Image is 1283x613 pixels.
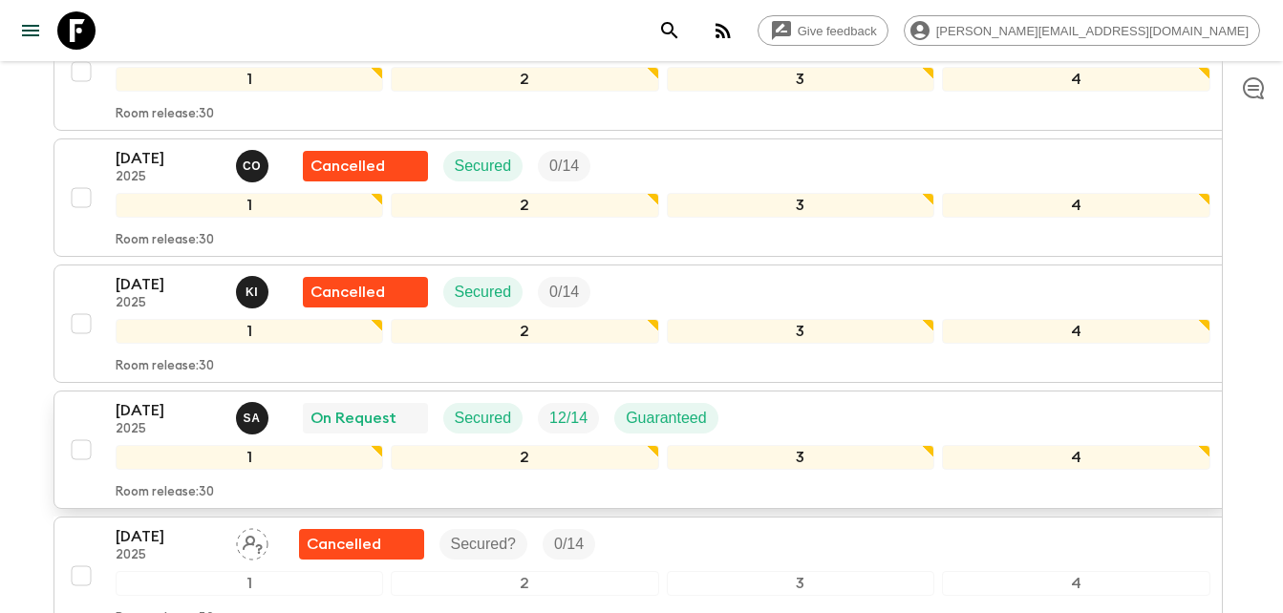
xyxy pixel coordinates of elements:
[667,67,935,92] div: 3
[236,150,272,182] button: CO
[307,533,381,556] p: Cancelled
[236,276,272,308] button: KI
[538,277,590,307] div: Trip Fill
[667,571,935,596] div: 3
[116,233,214,248] p: Room release: 30
[455,407,512,430] p: Secured
[787,24,887,38] span: Give feedback
[549,281,579,304] p: 0 / 14
[299,529,424,560] div: Flash Pack cancellation
[116,147,221,170] p: [DATE]
[303,151,428,181] div: Flash Pack cancellation
[538,403,599,433] div: Trip Fill
[236,408,272,423] span: Samir Achahri
[391,67,659,92] div: 2
[116,296,221,311] p: 2025
[116,170,221,185] p: 2025
[443,277,524,307] div: Secured
[626,407,707,430] p: Guaranteed
[443,151,524,181] div: Secured
[53,391,1230,509] button: [DATE]2025Samir AchahriOn RequestSecuredTrip FillGuaranteed1234Room release:30
[116,193,384,218] div: 1
[443,403,524,433] div: Secured
[53,138,1230,257] button: [DATE]2025Chama OuammiFlash Pack cancellationSecuredTrip Fill1234Room release:30
[651,11,689,50] button: search adventures
[549,407,588,430] p: 12 / 14
[904,15,1260,46] div: [PERSON_NAME][EMAIL_ADDRESS][DOMAIN_NAME]
[455,155,512,178] p: Secured
[11,11,50,50] button: menu
[942,319,1210,344] div: 4
[116,359,214,374] p: Room release: 30
[942,445,1210,470] div: 4
[116,273,221,296] p: [DATE]
[244,411,261,426] p: S A
[554,533,584,556] p: 0 / 14
[942,193,1210,218] div: 4
[391,571,659,596] div: 2
[116,445,384,470] div: 1
[926,24,1259,38] span: [PERSON_NAME][EMAIL_ADDRESS][DOMAIN_NAME]
[236,282,272,297] span: Khaled Ingrioui
[116,67,384,92] div: 1
[116,548,221,563] p: 2025
[116,571,384,596] div: 1
[303,277,428,307] div: Flash Pack cancellation
[758,15,888,46] a: Give feedback
[310,407,396,430] p: On Request
[543,529,595,560] div: Trip Fill
[391,319,659,344] div: 2
[116,399,221,422] p: [DATE]
[236,534,268,549] span: Assign pack leader
[116,525,221,548] p: [DATE]
[667,193,935,218] div: 3
[455,281,512,304] p: Secured
[236,156,272,171] span: Chama Ouammi
[667,445,935,470] div: 3
[53,264,1230,383] button: [DATE]2025Khaled IngriouiFlash Pack cancellationSecuredTrip Fill1234Room release:30
[246,285,258,300] p: K I
[53,12,1230,131] button: [DATE]2025Khaled IngriouiCompletedSecuredTrip FillGuaranteed1234Room release:30
[310,281,385,304] p: Cancelled
[116,422,221,437] p: 2025
[391,445,659,470] div: 2
[538,151,590,181] div: Trip Fill
[310,155,385,178] p: Cancelled
[391,193,659,218] div: 2
[116,319,384,344] div: 1
[451,533,517,556] p: Secured?
[116,485,214,500] p: Room release: 30
[439,529,528,560] div: Secured?
[236,402,272,434] button: SA
[667,319,935,344] div: 3
[243,159,261,174] p: C O
[116,107,214,122] p: Room release: 30
[549,155,579,178] p: 0 / 14
[942,571,1210,596] div: 4
[942,67,1210,92] div: 4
